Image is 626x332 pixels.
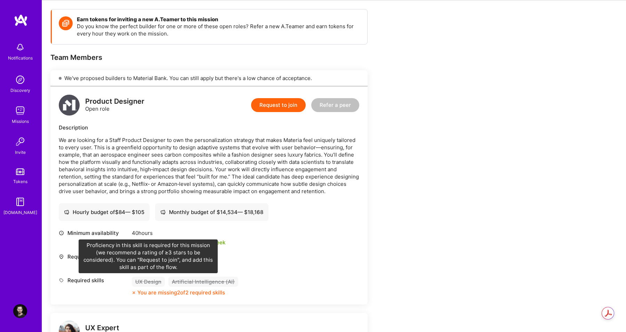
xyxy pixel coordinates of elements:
div: 40 hours [132,229,225,237]
img: logo [59,95,80,116]
div: UX Design [132,277,165,287]
img: discovery [13,73,27,87]
div: Required skills [59,277,128,284]
p: Do you know the perfect builder for one or more of these open roles? Refer a new A.Teamer and ear... [77,23,360,37]
h4: Earn tokens for inviting a new A.Teamer to this mission [77,16,360,23]
img: guide book [13,195,27,209]
img: Invite [13,135,27,149]
div: Monthly budget of $ 14,534 — $ 18,168 [160,208,263,216]
i: icon Cash [64,210,69,215]
div: Minimum availability [59,229,128,237]
div: You are missing 2 of 2 required skills [137,289,225,296]
img: User Avatar [13,304,27,318]
i: icon Cash [160,210,166,215]
div: Tokens [13,178,27,185]
div: Product Designer [85,98,144,105]
div: You're available 40 hours per week [132,239,225,246]
div: UX Expert [85,324,128,332]
button: Request to join [251,98,306,112]
p: We are looking for a Staff Product Designer to own the personalization strategy that makes Materi... [59,136,359,195]
div: Team Members [50,53,368,62]
div: Required location [59,253,128,260]
div: Invite [15,149,26,156]
div: Your location works for this role [132,262,218,270]
img: Token icon [59,16,73,30]
i: icon Tag [59,278,64,283]
div: Discovery [10,87,30,94]
div: Artificial Intelligence (AI) [168,277,238,287]
img: bell [13,40,27,54]
div: [DOMAIN_NAME] [3,209,37,216]
div: Hourly budget of $ 84 — $ 105 [64,208,144,216]
img: teamwork [13,104,27,118]
div: See locations [132,253,218,260]
div: Description [59,124,359,131]
i: icon Check [132,264,136,268]
div: Open role [85,98,144,112]
i: icon CloseOrange [132,291,136,295]
div: Notifications [8,54,33,62]
div: We've proposed builders to Material Bank. You can still apply but there's a low chance of accepta... [50,70,368,86]
i: icon Clock [59,230,64,236]
button: Refer a peer [311,98,359,112]
div: Missions [12,118,29,125]
i: icon Check [132,240,136,245]
i: icon Location [59,254,64,259]
img: logo [14,14,28,26]
img: tokens [16,168,24,175]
